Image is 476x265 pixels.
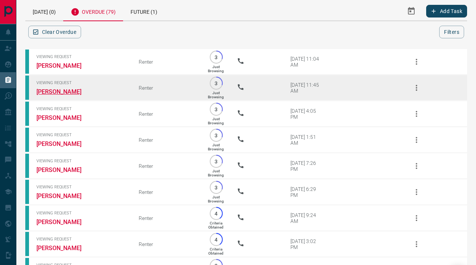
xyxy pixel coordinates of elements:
[139,241,195,247] div: Renter
[139,189,195,195] div: Renter
[123,1,165,20] div: Future (1)
[36,211,128,215] span: Viewing Request
[290,212,322,224] div: [DATE] 9:24 AM
[208,65,224,73] p: Just Browsing
[213,159,219,164] p: 3
[36,132,128,137] span: Viewing Request
[36,245,92,252] a: [PERSON_NAME]
[290,160,322,172] div: [DATE] 7:26 PM
[139,59,195,65] div: Renter
[25,180,29,204] div: condos.ca
[36,62,92,69] a: [PERSON_NAME]
[36,140,92,147] a: [PERSON_NAME]
[208,143,224,151] p: Just Browsing
[208,91,224,99] p: Just Browsing
[213,106,219,112] p: 3
[36,218,92,226] a: [PERSON_NAME]
[290,56,322,68] div: [DATE] 11:04 AM
[25,102,29,126] div: condos.ca
[208,169,224,177] p: Just Browsing
[36,80,128,85] span: Viewing Request
[213,237,219,242] p: 4
[25,128,29,152] div: condos.ca
[208,247,223,255] p: Criteria Obtained
[139,215,195,221] div: Renter
[208,117,224,125] p: Just Browsing
[290,134,322,146] div: [DATE] 1:51 AM
[139,163,195,169] div: Renter
[36,237,128,242] span: Viewing Request
[290,82,322,94] div: [DATE] 11:45 AM
[426,5,467,17] button: Add Task
[213,54,219,60] p: 3
[290,238,322,250] div: [DATE] 3:02 PM
[36,166,92,173] a: [PERSON_NAME]
[25,206,29,230] div: condos.ca
[36,159,128,163] span: Viewing Request
[213,211,219,216] p: 4
[290,186,322,198] div: [DATE] 6:29 PM
[36,192,92,199] a: [PERSON_NAME]
[36,88,92,95] a: [PERSON_NAME]
[25,232,29,256] div: condos.ca
[213,185,219,190] p: 3
[36,54,128,59] span: Viewing Request
[213,132,219,138] p: 3
[208,195,224,203] p: Just Browsing
[28,26,81,38] button: Clear Overdue
[139,111,195,117] div: Renter
[36,185,128,189] span: Viewing Request
[25,76,29,100] div: condos.ca
[139,137,195,143] div: Renter
[63,1,123,21] div: Overdue (79)
[208,221,223,229] p: Criteria Obtained
[213,80,219,86] p: 3
[25,50,29,74] div: condos.ca
[36,106,128,111] span: Viewing Request
[25,154,29,178] div: condos.ca
[402,2,420,20] button: Select Date Range
[36,114,92,121] a: [PERSON_NAME]
[139,85,195,91] div: Renter
[25,1,63,20] div: [DATE] (0)
[439,26,464,38] button: Filters
[290,108,322,120] div: [DATE] 4:05 PM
